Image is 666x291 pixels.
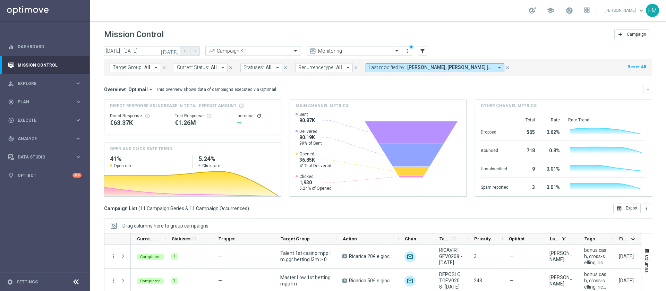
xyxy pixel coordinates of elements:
span: 243 [474,278,482,283]
button: more_vert [641,204,652,213]
ng-select: Monitoring [307,46,402,56]
div: There are unsaved changes [409,44,414,49]
span: Target Group: [113,65,143,70]
colored-tag: Completed [137,277,164,284]
i: arrow_drop_down [220,65,226,71]
span: Sent [299,112,315,117]
i: keyboard_arrow_right [75,135,82,142]
span: — [510,277,514,284]
div: Rate [543,117,560,123]
div: 9 [517,163,535,174]
div: +10 [72,173,82,178]
span: Open rate [114,163,133,169]
input: Select date range [104,46,180,56]
i: more_vert [643,206,649,211]
span: Calculate column [190,235,197,242]
i: gps_fixed [8,99,14,105]
span: Talent 1st casino mpp lm ggr betting l3m > 0 [280,250,331,263]
div: Press SPACE to select this row. [104,245,131,269]
button: Last modified by: [PERSON_NAME], [PERSON_NAME] [PERSON_NAME], [PERSON_NAME], [PERSON_NAME] arrow_... [366,63,504,72]
button: Current Status: All arrow_drop_down [174,63,228,72]
div: Francesca Mascarucci [549,250,572,263]
span: Action [343,236,357,241]
button: filter_alt [418,46,427,56]
i: play_circle_outline [8,117,14,123]
div: play_circle_outline Execute keyboard_arrow_right [8,118,82,123]
button: gps_fixed Plan keyboard_arrow_right [8,99,82,105]
div: Test Response [175,113,225,119]
i: arrow_back [183,49,188,53]
h2: 41% [110,155,187,163]
span: bonus cash, cross-selling, ricarica, betting + lotteries, talent + expert [584,247,607,266]
i: person_search [8,80,14,87]
i: more_vert [404,48,410,54]
span: 36.85K [299,157,331,163]
i: arrow_forward [193,49,197,53]
div: €1,258,848 [175,119,225,127]
span: DEPOSLOTGEV0208- 2025-08-02 [439,271,462,290]
i: arrow_drop_down [148,86,154,93]
i: close [283,65,288,70]
div: 1 [171,253,178,259]
span: Direct Response VS Increase In Total Deposit Amount [110,103,237,109]
div: Rate Trend [568,117,646,123]
div: 02 Aug 2025, Saturday [619,253,634,259]
span: 3 [474,254,477,259]
span: Trigger [219,236,235,241]
span: 1,930 [299,179,332,186]
div: Total [517,117,535,123]
a: Mission Control [18,56,82,74]
span: Last modified by: [369,65,405,70]
h3: Overview: [104,86,126,93]
span: 11 Campaign Series & 11 Campaign Occurrences [140,205,247,212]
button: track_changes Analyze keyboard_arrow_right [8,136,82,142]
div: Data Studio keyboard_arrow_right [8,154,82,160]
span: Target Group [281,236,310,241]
span: Ricarica 50€ e gioca almeno 10€ su Slot e ricevi 10€ Slot Gev [349,277,393,284]
h2: 5.24% [198,155,275,163]
div: person_search Explore keyboard_arrow_right [8,81,82,86]
span: A [342,279,347,283]
div: 02 Aug 2025, Saturday [619,277,634,284]
span: — [218,278,222,283]
span: Click rate [202,163,220,169]
div: Explore [8,80,75,87]
i: close [162,65,166,70]
span: Data Studio [18,155,75,159]
i: arrow_drop_down [496,65,503,71]
a: Optibot [18,166,72,185]
span: Calculate column [450,235,456,242]
i: trending_up [208,48,215,54]
div: Row Groups [122,223,208,229]
div: FM [646,4,659,17]
div: 0.01% [543,181,560,192]
i: more_vert [110,277,117,284]
i: open_in_browser [616,206,622,211]
span: Clicked [299,174,332,179]
a: Dashboard [18,37,82,56]
div: 565 [517,126,535,137]
div: Francesca Mascarucci [549,274,572,287]
button: Statuses: All arrow_drop_down [240,63,282,72]
span: Current Status: [177,65,209,70]
button: add Campaign [614,29,649,39]
i: equalizer [8,44,14,50]
span: Completed [140,279,161,283]
h1: Mission Control [104,29,164,40]
button: [DATE] [160,46,180,57]
i: keyboard_arrow_right [75,99,82,105]
span: Columns [644,255,650,273]
i: add [617,32,623,37]
div: Optimail [404,251,416,262]
span: Andrea Pierno Carlos Eduardo Raffo Salazar Francesca Mascarucci Martina Troia + 1 more [407,65,494,70]
span: 90.19K [299,134,322,140]
span: 99% of Sent [299,140,322,146]
div: Increase [237,113,275,119]
span: ( [138,205,140,212]
button: Mission Control [8,62,82,68]
span: All [211,65,217,70]
span: Analyze [18,137,75,141]
i: close [505,65,510,70]
button: more_vert [404,47,411,55]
